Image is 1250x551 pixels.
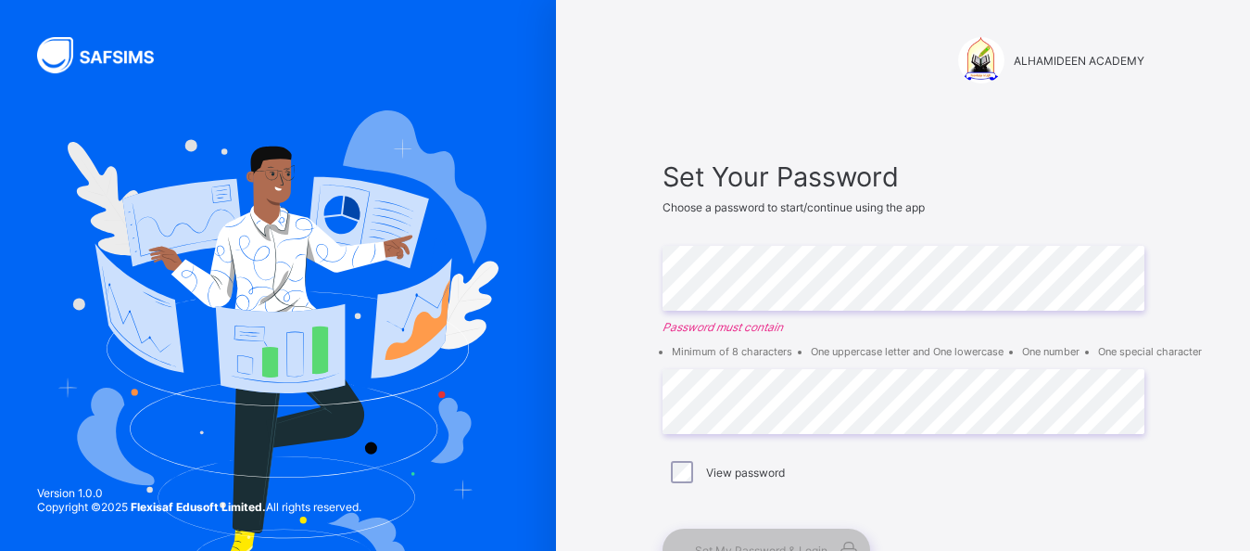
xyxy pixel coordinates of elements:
[1022,345,1080,358] li: One number
[672,345,792,358] li: Minimum of 8 characters
[1014,54,1144,68] span: ALHAMIDEEN ACADEMY
[958,37,1004,83] img: ALHAMIDEEN ACADEMY
[1098,345,1202,358] li: One special character
[37,500,361,514] span: Copyright © 2025 All rights reserved.
[663,200,925,214] span: Choose a password to start/continue using the app
[706,466,785,480] label: View password
[131,500,266,514] strong: Flexisaf Edusoft Limited.
[37,37,176,73] img: SAFSIMS Logo
[811,345,1004,358] li: One uppercase letter and One lowercase
[37,486,361,500] span: Version 1.0.0
[663,320,1144,334] em: Password must contain
[663,160,1144,193] span: Set Your Password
